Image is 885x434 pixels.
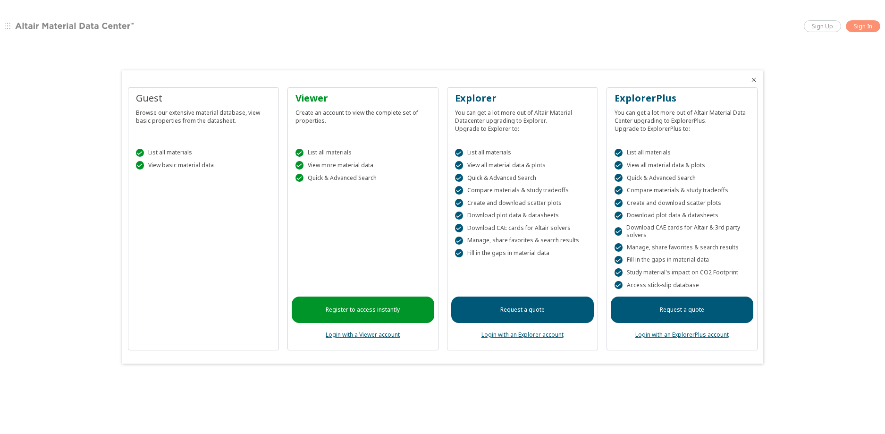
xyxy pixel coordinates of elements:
div:  [455,186,464,195]
div:  [455,224,464,232]
div:  [295,174,304,182]
div: Viewer [295,92,430,105]
div:  [615,268,623,277]
div: Study material's impact on CO2 Footprint [615,268,750,277]
div:  [615,281,623,289]
div:  [615,149,623,157]
div:  [136,161,144,170]
div:  [136,149,144,157]
div: View all material data & plots [615,161,750,170]
button: Close [750,76,758,84]
a: Request a quote [451,297,594,323]
a: Register to access instantly [292,297,434,323]
div: View more material data [295,161,430,170]
div: Download plot data & datasheets [615,212,750,220]
div: Quick & Advanced Search [455,174,590,182]
div: Fill in the gaps in material data [455,249,590,257]
div: View all material data & plots [455,161,590,170]
div:  [295,161,304,170]
div:  [455,174,464,182]
a: Login with a Viewer account [326,331,400,339]
div: View basic material data [136,161,271,170]
div: List all materials [615,149,750,157]
div:  [615,174,623,182]
div:  [295,149,304,157]
div: Manage, share favorites & search results [455,237,590,245]
div: Fill in the gaps in material data [615,256,750,264]
div: Create and download scatter plots [455,199,590,207]
div: Manage, share favorites & search results [615,243,750,252]
div:  [455,237,464,245]
div: Access stick-slip database [615,281,750,289]
a: Login with an ExplorerPlus account [635,331,729,339]
div:  [615,199,623,207]
div:  [455,249,464,257]
div: Quick & Advanced Search [615,174,750,182]
div: Compare materials & study tradeoffs [615,186,750,195]
div: Download CAE cards for Altair & 3rd party solvers [615,224,750,239]
div:  [455,199,464,207]
div: Quick & Advanced Search [295,174,430,182]
a: Login with an Explorer account [481,331,564,339]
div: You can get a lot more out of Altair Material Data Center upgrading to ExplorerPlus. Upgrade to E... [615,105,750,133]
div:  [455,212,464,220]
div: List all materials [455,149,590,157]
div: Download CAE cards for Altair solvers [455,224,590,232]
div:  [615,186,623,195]
div:  [615,161,623,170]
div: Create and download scatter plots [615,199,750,207]
div: Compare materials & study tradeoffs [455,186,590,195]
div: Create an account to view the complete set of properties. [295,105,430,125]
div:  [615,243,623,252]
div: You can get a lot more out of Altair Material Datacenter upgrading to Explorer. Upgrade to Explor... [455,105,590,133]
div: Explorer [455,92,590,105]
div: List all materials [136,149,271,157]
div:  [615,212,623,220]
div:  [615,227,622,236]
div:  [455,161,464,170]
div: Guest [136,92,271,105]
div:  [615,256,623,264]
div: Download plot data & datasheets [455,212,590,220]
a: Request a quote [611,297,753,323]
div: List all materials [295,149,430,157]
div: ExplorerPlus [615,92,750,105]
div:  [455,149,464,157]
div: Browse our extensive material database, view basic properties from the datasheet. [136,105,271,125]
